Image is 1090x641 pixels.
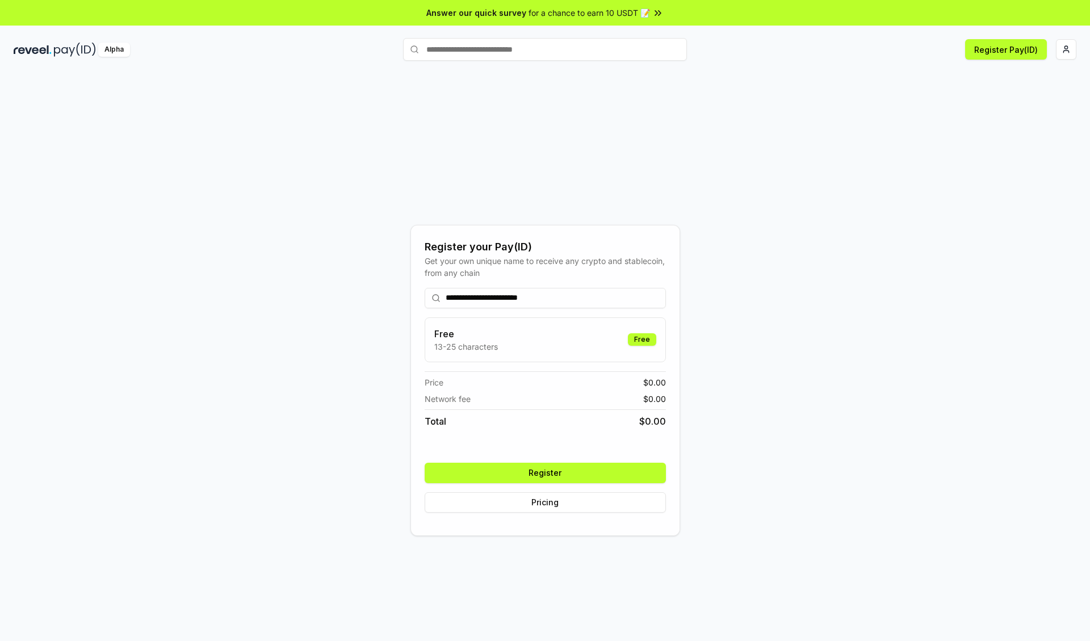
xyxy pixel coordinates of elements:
[628,333,656,346] div: Free
[529,7,650,19] span: for a chance to earn 10 USDT 📝
[425,239,666,255] div: Register your Pay(ID)
[425,414,446,428] span: Total
[426,7,526,19] span: Answer our quick survey
[425,255,666,279] div: Get your own unique name to receive any crypto and stablecoin, from any chain
[639,414,666,428] span: $ 0.00
[425,393,471,405] span: Network fee
[434,327,498,341] h3: Free
[965,39,1047,60] button: Register Pay(ID)
[434,341,498,353] p: 13-25 characters
[14,43,52,57] img: reveel_dark
[425,492,666,513] button: Pricing
[425,376,443,388] span: Price
[643,376,666,388] span: $ 0.00
[425,463,666,483] button: Register
[643,393,666,405] span: $ 0.00
[98,43,130,57] div: Alpha
[54,43,96,57] img: pay_id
